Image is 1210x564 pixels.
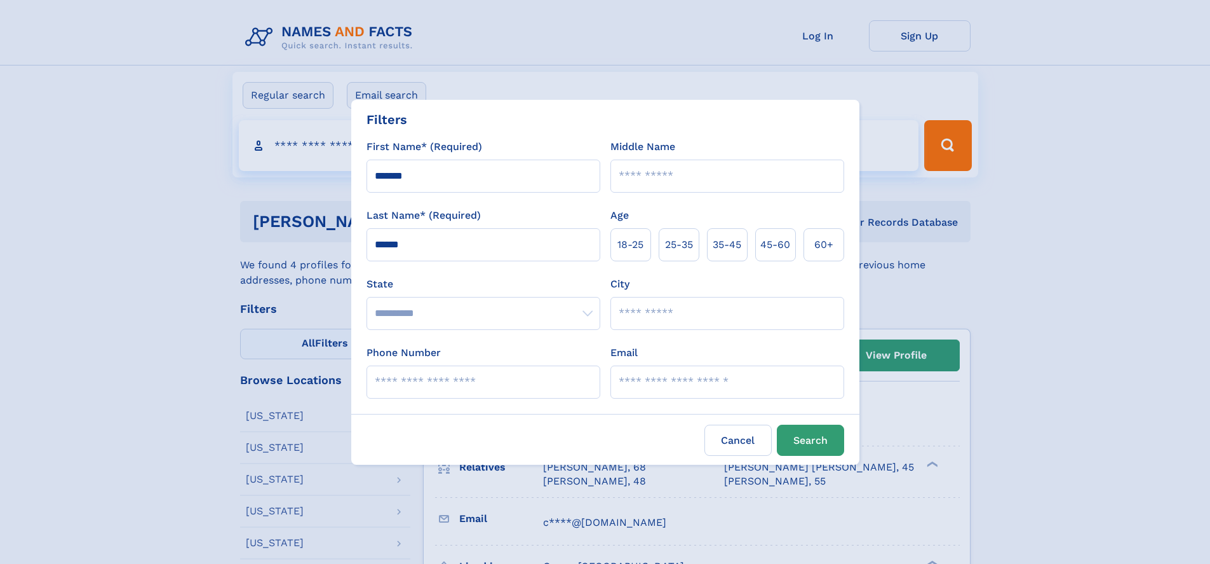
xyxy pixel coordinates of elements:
span: 25‑35 [665,237,693,252]
span: 18‑25 [617,237,643,252]
label: Email [610,345,638,361]
button: Search [777,425,844,456]
label: Age [610,208,629,223]
label: State [366,277,600,292]
label: Middle Name [610,139,675,155]
div: Filters [366,110,407,129]
label: City [610,277,629,292]
span: 45‑60 [760,237,790,252]
span: 35‑45 [713,237,741,252]
label: First Name* (Required) [366,139,482,155]
label: Cancel [704,425,772,456]
label: Phone Number [366,345,441,361]
label: Last Name* (Required) [366,208,481,223]
span: 60+ [814,237,833,252]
